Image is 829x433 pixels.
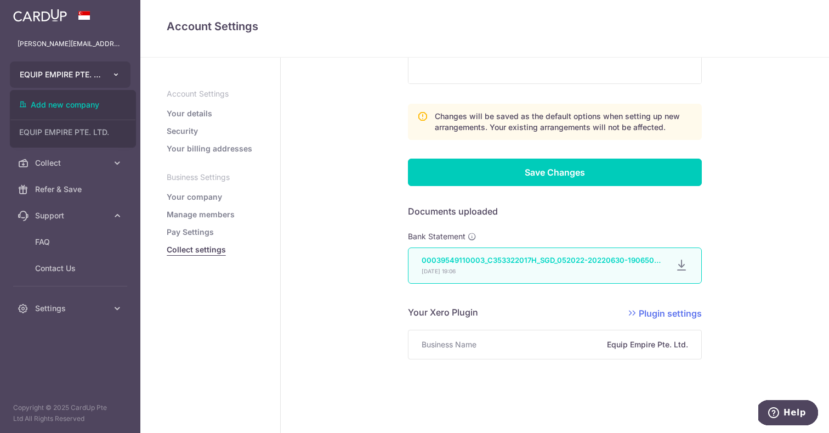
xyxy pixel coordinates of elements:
[167,172,254,183] p: Business Settings
[167,108,212,119] a: Your details
[35,210,107,221] span: Support
[422,256,662,265] p: 00039549110003_C353322017H_SGD_052022-20220630-190650.pdf
[435,111,692,133] p: Changes will be saved as the default options when setting up new arrangements. Your existing arra...
[35,263,107,274] span: Contact Us
[167,227,214,238] a: Pay Settings
[25,8,48,18] span: Help
[167,88,254,99] p: Account Settings
[35,303,107,314] span: Settings
[35,237,107,248] span: FAQ
[422,339,476,350] span: Business Name
[10,122,135,142] a: EQUIP EMPIRE PTE. LTD.
[18,38,123,49] p: [PERSON_NAME][EMAIL_ADDRESS][DOMAIN_NAME]
[481,339,688,350] strong: Equip Empire Pte. Ltd.
[35,184,107,195] span: Refer & Save
[167,18,803,35] h4: Account Settings
[167,192,222,203] a: Your company
[167,143,252,154] a: Your billing addresses
[422,267,662,275] p: [DATE] 19:06
[408,231,702,242] p: Bank Statement
[10,90,136,148] ul: EQUIP EMPIRE PTE. LTD.
[408,306,478,319] h6: Your Xero Plugin
[167,244,226,255] a: Collect settings
[639,308,702,319] span: Plugin settings
[20,69,101,80] span: EQUIP EMPIRE PTE. LTD.
[167,209,235,220] a: Manage members
[408,205,702,218] h6: Documents uploaded
[13,9,67,22] img: CardUp
[408,159,702,186] input: Save Changes
[10,95,135,115] a: Add new company
[758,400,818,428] iframe: Opens a widget where you can find more information
[167,126,198,137] a: Security
[628,307,702,320] a: Plugin settings
[35,158,107,168] span: Collect
[10,61,130,88] button: EQUIP EMPIRE PTE. LTD.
